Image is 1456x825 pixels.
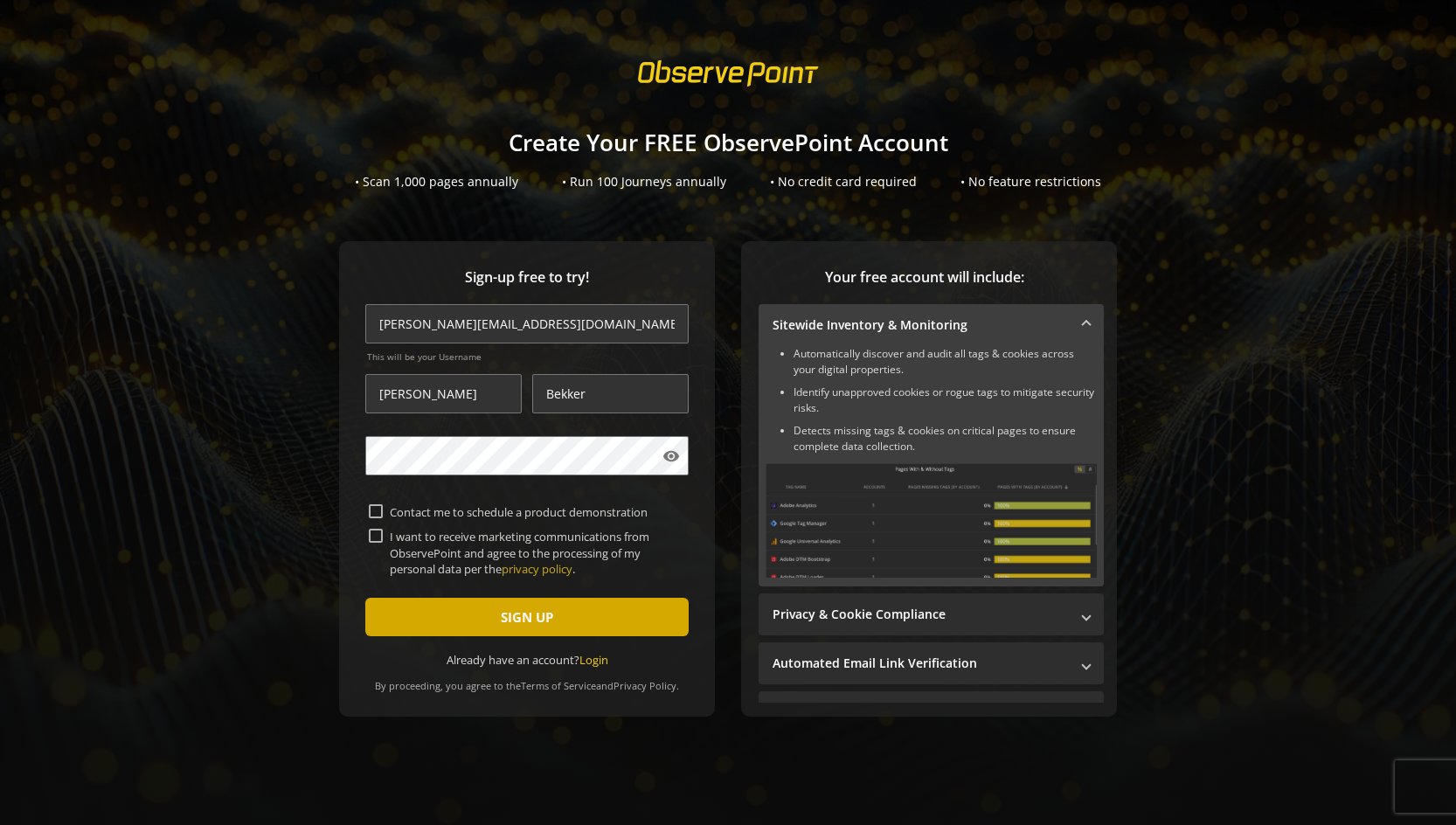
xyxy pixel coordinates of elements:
span: Sign-up free to try! [365,267,689,288]
li: Identify unapproved cookies or rogue tags to mitigate security risks. [794,385,1097,416]
span: SIGN UP [501,601,553,633]
a: Terms of Service [521,679,596,692]
div: By proceeding, you agree to the and . [365,668,689,692]
img: Sitewide Inventory & Monitoring [766,463,1097,578]
mat-icon: visibility [662,447,680,465]
li: Automatically discover and audit all tags & cookies across your digital properties. [794,346,1097,378]
mat-expansion-panel-header: Automated Email Link Verification [759,642,1104,684]
input: First Name * [365,374,522,413]
input: Last Name * [532,374,689,413]
input: Email Address (name@work-email.com) * [365,304,689,343]
span: Your free account will include: [759,267,1091,288]
div: • Run 100 Journeys annually [562,173,726,191]
div: Already have an account? [365,652,689,669]
li: Detects missing tags & cookies on critical pages to ensure complete data collection. [794,423,1097,454]
div: Sitewide Inventory & Monitoring [759,346,1104,586]
div: • Scan 1,000 pages annually [355,173,518,191]
a: Login [579,652,608,668]
button: SIGN UP [365,598,689,636]
mat-panel-title: Privacy & Cookie Compliance [773,606,1069,623]
label: I want to receive marketing communications from ObservePoint and agree to the processing of my pe... [383,529,685,577]
a: privacy policy [502,561,572,577]
label: Contact me to schedule a product demonstration [383,504,685,520]
div: • No feature restrictions [960,173,1101,191]
mat-expansion-panel-header: Performance Monitoring with Web Vitals [759,691,1104,733]
span: This will be your Username [367,350,689,363]
mat-panel-title: Automated Email Link Verification [773,655,1069,672]
mat-expansion-panel-header: Sitewide Inventory & Monitoring [759,304,1104,346]
a: Privacy Policy [614,679,676,692]
mat-expansion-panel-header: Privacy & Cookie Compliance [759,593,1104,635]
mat-panel-title: Sitewide Inventory & Monitoring [773,316,1069,334]
div: • No credit card required [770,173,917,191]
